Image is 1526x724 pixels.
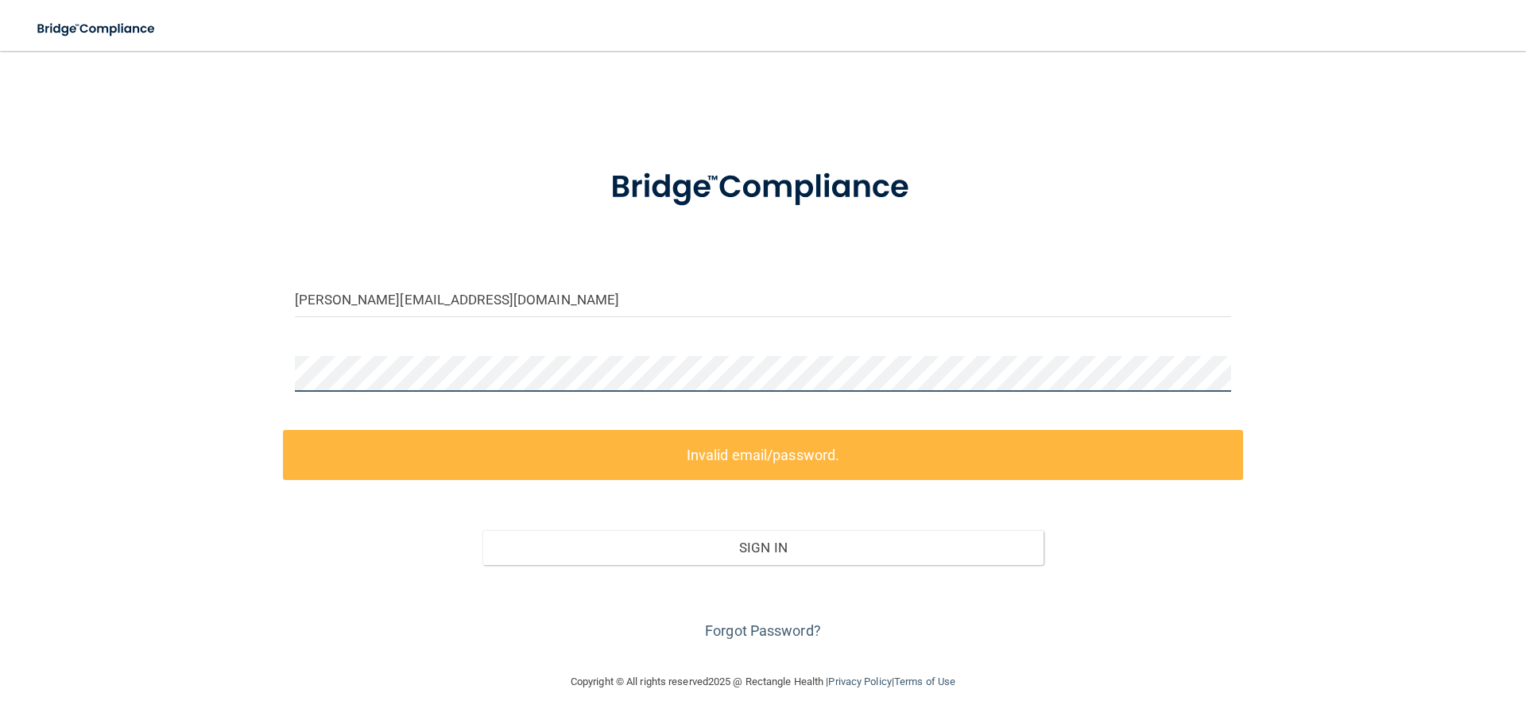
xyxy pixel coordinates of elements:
[482,530,1044,565] button: Sign In
[473,656,1053,707] div: Copyright © All rights reserved 2025 @ Rectangle Health | |
[24,13,170,45] img: bridge_compliance_login_screen.278c3ca4.svg
[828,676,891,687] a: Privacy Policy
[705,622,821,639] a: Forgot Password?
[894,676,955,687] a: Terms of Use
[295,281,1231,317] input: Email
[283,430,1243,480] label: Invalid email/password.
[578,146,948,229] img: bridge_compliance_login_screen.278c3ca4.svg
